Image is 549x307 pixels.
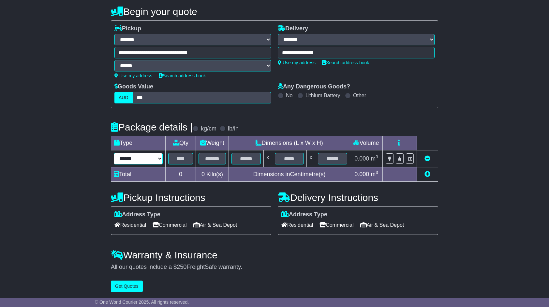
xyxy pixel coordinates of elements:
[114,92,133,103] label: AUD
[354,155,369,162] span: 0.000
[278,60,316,65] a: Use my address
[114,211,160,218] label: Address Type
[322,60,369,65] a: Search address book
[111,122,193,132] h4: Package details |
[281,220,313,230] span: Residential
[424,171,430,177] a: Add new item
[360,220,404,230] span: Air & Sea Depot
[229,136,350,150] td: Dimensions (L x W x H)
[278,192,438,203] h4: Delivery Instructions
[354,171,369,177] span: 0.000
[111,167,166,182] td: Total
[278,83,350,90] label: Any Dangerous Goods?
[114,25,141,32] label: Pickup
[350,136,382,150] td: Volume
[166,167,196,182] td: 0
[114,73,152,78] a: Use my address
[111,136,166,150] td: Type
[376,170,378,175] sup: 3
[111,250,438,260] h4: Warranty & Insurance
[196,167,229,182] td: Kilo(s)
[166,136,196,150] td: Qty
[353,92,366,99] label: Other
[229,167,350,182] td: Dimensions in Centimetre(s)
[111,264,438,271] div: All our quotes include a $ FreightSafe warranty.
[196,136,229,150] td: Weight
[201,171,205,177] span: 0
[114,220,146,230] span: Residential
[114,83,153,90] label: Goods Value
[281,211,327,218] label: Address Type
[371,155,378,162] span: m
[307,150,315,167] td: x
[159,73,206,78] a: Search address book
[376,154,378,159] sup: 3
[278,25,308,32] label: Delivery
[371,171,378,177] span: m
[286,92,292,99] label: No
[111,192,271,203] h4: Pickup Instructions
[201,125,216,132] label: kg/cm
[153,220,186,230] span: Commercial
[95,299,189,305] span: © One World Courier 2025. All rights reserved.
[193,220,237,230] span: Air & Sea Depot
[228,125,239,132] label: lb/in
[263,150,272,167] td: x
[319,220,353,230] span: Commercial
[177,264,186,270] span: 250
[111,281,143,292] button: Get Quotes
[424,155,430,162] a: Remove this item
[111,6,438,17] h4: Begin your quote
[305,92,340,99] label: Lithium Battery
